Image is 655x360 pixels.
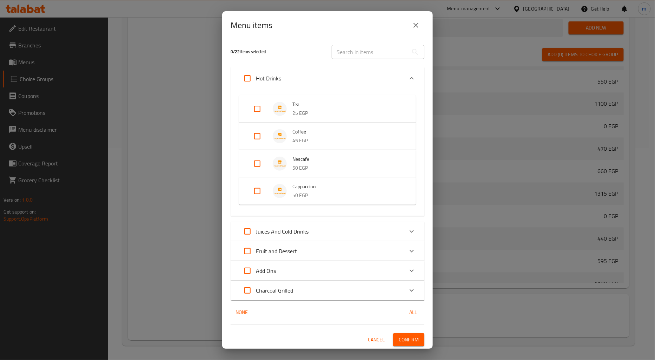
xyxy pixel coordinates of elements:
[231,90,424,216] div: Expand
[273,102,287,116] img: Tea
[292,155,402,164] span: Nescafe
[332,45,408,59] input: Search in items
[292,100,402,109] span: Tea
[292,127,402,136] span: Coffee
[239,150,416,177] div: Expand
[292,191,402,200] p: 50 EGP
[399,335,419,344] span: Confirm
[231,261,424,281] div: Expand
[402,306,424,319] button: All
[256,227,309,236] p: Juices And Cold Drinks
[408,17,424,34] button: close
[273,184,287,198] img: Cappuccino
[231,67,424,90] div: Expand
[256,74,281,83] p: Hot Drinks
[239,177,416,205] div: Expand
[233,308,250,317] span: None
[365,333,388,346] button: Cancel
[231,222,424,241] div: Expand
[231,49,323,55] h5: 0 / 22 items selected
[405,308,422,317] span: All
[231,20,272,31] h2: Menu items
[239,95,416,123] div: Expand
[292,164,402,172] p: 50 EGP
[273,157,287,171] img: Nescafe
[231,306,253,319] button: None
[256,247,297,255] p: Fruit and Dessert
[231,281,424,300] div: Expand
[273,129,287,143] img: Coffee
[256,267,276,275] p: Add Ons
[368,335,385,344] span: Cancel
[393,333,424,346] button: Confirm
[239,123,416,150] div: Expand
[231,241,424,261] div: Expand
[292,136,402,145] p: 45 EGP
[292,109,402,118] p: 25 EGP
[256,286,293,295] p: Charcoal Grilled
[292,182,402,191] span: Cappuccino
